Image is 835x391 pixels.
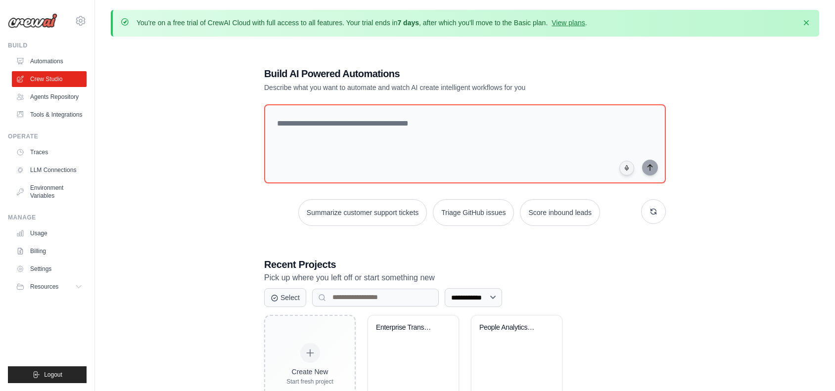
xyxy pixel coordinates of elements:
a: Agents Repository [12,89,87,105]
p: Describe what you want to automate and watch AI create intelligent workflows for you [264,83,597,92]
button: Score inbound leads [520,199,600,226]
div: Enterprise Transformation Intelligence System [376,323,436,332]
p: Pick up where you left off or start something new [264,271,666,284]
a: Environment Variables [12,180,87,204]
a: Traces [12,144,87,160]
a: Usage [12,225,87,241]
p: You're on a free trial of CrewAI Cloud with full access to all features. Your trial ends in , aft... [137,18,587,28]
button: Logout [8,366,87,383]
strong: 7 days [397,19,419,27]
div: Build [8,42,87,49]
div: Operate [8,132,87,140]
span: Resources [30,283,58,291]
span: Logout [44,371,62,379]
a: Settings [12,261,87,277]
h1: Build AI Powered Automations [264,67,597,81]
button: Summarize customer support tickets [298,199,427,226]
img: Logo [8,13,57,28]
button: Select [264,288,306,307]
a: Tools & Integrations [12,107,87,123]
h3: Recent Projects [264,258,666,271]
a: Automations [12,53,87,69]
div: Create New [286,367,333,377]
div: Manage [8,214,87,221]
div: People Analytics & HRBP Automation [479,323,539,332]
a: View plans [552,19,585,27]
a: LLM Connections [12,162,87,178]
button: Resources [12,279,87,295]
div: Start fresh project [286,378,333,386]
button: Triage GitHub issues [433,199,514,226]
a: Billing [12,243,87,259]
button: Click to speak your automation idea [619,161,634,175]
button: Get new suggestions [641,199,666,224]
a: Crew Studio [12,71,87,87]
